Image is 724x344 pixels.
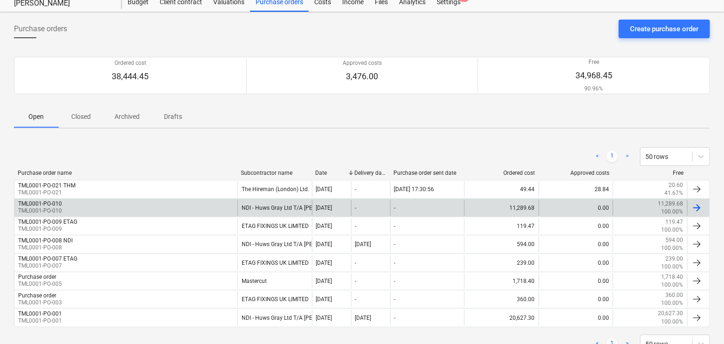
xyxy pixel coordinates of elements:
div: TML0001-PO-010 [18,200,62,207]
div: 0.00 [539,236,613,252]
p: 100.00% [662,318,683,326]
div: [DATE] [316,260,332,266]
p: TML0001-PO-005 [18,280,62,288]
div: - [394,241,396,248]
div: - [394,278,396,284]
p: 100.00% [662,226,683,234]
div: 0.00 [539,291,613,307]
div: Purchase order sent date [394,170,461,176]
span: Purchase orders [14,23,67,34]
div: [DATE] 17:30:56 [394,186,434,193]
div: Mastercut [237,273,312,289]
div: 11,289.68 [464,200,539,216]
p: 20,627.30 [658,310,683,317]
div: 594.00 [464,236,539,252]
div: 1,718.40 [464,273,539,289]
div: NDI - Huws Gray Ltd T/A [PERSON_NAME] [237,200,312,216]
div: The Hireman (London) Ltd. [237,181,312,197]
div: [DATE] [316,205,332,211]
p: 100.00% [662,244,683,252]
iframe: Chat Widget [677,299,724,344]
div: Purchase order [18,274,56,280]
p: 360.00 [666,291,683,299]
div: Date [316,170,347,176]
p: Archived [115,112,140,122]
div: Create purchase order [630,23,699,35]
div: [DATE] [355,241,372,248]
div: [DATE] [316,241,332,248]
div: 239.00 [464,255,539,271]
button: Create purchase order [619,20,710,38]
div: 28.84 [539,181,613,197]
div: Ordered cost [468,170,535,176]
p: 38,444.45 [112,71,149,82]
p: 1,718.40 [662,273,683,281]
p: Closed [70,112,92,122]
p: 100.00% [662,299,683,307]
div: - [355,186,357,193]
div: - [355,260,357,266]
div: 360.00 [464,291,539,307]
p: 3,476.00 [343,71,382,82]
div: - [394,223,396,229]
p: 20.60 [669,181,683,189]
div: - [394,315,396,321]
div: - [394,260,396,266]
div: Approved costs [542,170,609,176]
div: TML0001-PO-009 ETAG [18,219,77,225]
p: 119.47 [666,218,683,226]
p: 90.96% [575,85,612,93]
div: 0.00 [539,310,613,325]
p: 100.00% [662,208,683,216]
p: Free [575,58,612,66]
p: TML0001-PO-009 [18,225,77,233]
div: 0.00 [539,273,613,289]
div: ETAG FIXINGS UK LIMITED [237,255,312,271]
div: NDI - Huws Gray Ltd T/A [PERSON_NAME] [237,236,312,252]
p: 239.00 [666,255,683,263]
div: [DATE] [355,315,372,321]
div: ETAG FIXINGS UK LIMITED [237,218,312,234]
div: Purchase order name [18,170,234,176]
div: 49.44 [464,181,539,197]
p: 594.00 [666,236,683,244]
div: [DATE] [316,296,332,303]
p: TML0001-PO-010 [18,207,62,215]
div: - [355,223,357,229]
a: Previous page [592,151,603,162]
div: TML0001-PO-001 [18,310,62,317]
div: Subcontractor name [241,170,308,176]
a: Page 1 is your current page [607,151,618,162]
div: - [394,296,396,303]
p: TML0001-PO-008 [18,244,73,252]
p: TML0001-PO-021 [18,189,75,197]
p: TML0001-PO-001 [18,317,62,325]
div: 0.00 [539,218,613,234]
p: Drafts [162,112,184,122]
p: 100.00% [662,281,683,289]
p: Open [25,112,47,122]
p: 11,289.68 [658,200,683,208]
div: 20,627.30 [464,310,539,325]
div: ETAG FIXINGS UK LIMITED [237,291,312,307]
div: NDI - Huws Gray Ltd T/A [PERSON_NAME] [237,310,312,325]
a: Next page [622,151,633,162]
div: TML0001-PO-007 ETAG [18,255,77,262]
div: - [355,278,357,284]
div: [DATE] [316,315,332,321]
div: Free [617,170,684,176]
div: - [355,296,357,303]
p: 100.00% [662,263,683,271]
div: Delivery date [355,170,386,176]
div: 0.00 [539,200,613,216]
div: [DATE] [316,278,332,284]
div: - [355,205,357,211]
div: 0.00 [539,255,613,271]
p: 41.67% [665,189,683,197]
div: Purchase order [18,292,56,299]
div: - [394,205,396,211]
div: [DATE] [316,186,332,193]
div: TML0001-PO-021 THM [18,182,75,189]
div: 119.47 [464,218,539,234]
